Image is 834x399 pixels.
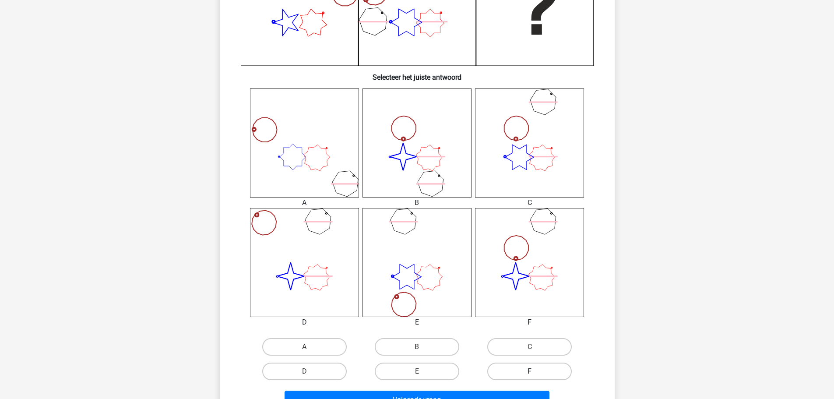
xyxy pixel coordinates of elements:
[356,198,478,208] div: B
[234,66,601,81] h6: Selecteer het juiste antwoord
[356,317,478,328] div: E
[243,317,366,328] div: D
[243,198,366,208] div: A
[487,363,572,380] label: F
[468,198,591,208] div: C
[375,363,459,380] label: E
[487,338,572,356] label: C
[262,363,347,380] label: D
[468,317,591,328] div: F
[375,338,459,356] label: B
[262,338,347,356] label: A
